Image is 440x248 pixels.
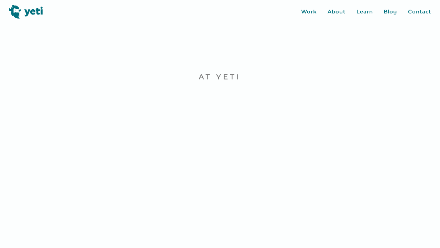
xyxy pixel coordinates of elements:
a: Blog [384,8,397,16]
img: Yeti logo [9,5,43,19]
a: Contact [408,8,431,16]
p: At Yeti [101,72,338,82]
a: Learn [356,8,373,16]
a: Work [301,8,317,16]
a: About [328,8,345,16]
